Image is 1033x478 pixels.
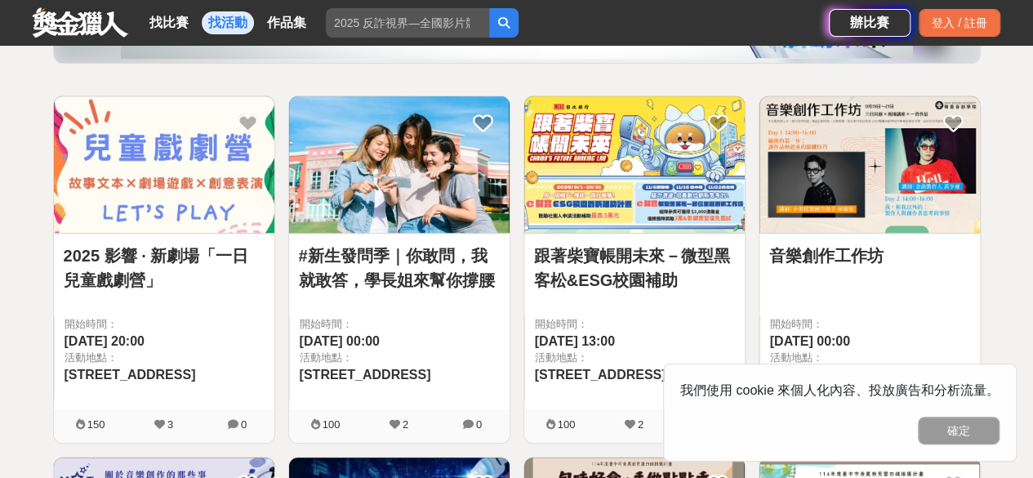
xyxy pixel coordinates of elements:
a: Cover Image [54,96,274,234]
span: 活動地點： [770,350,979,366]
span: [DATE] 13:00 [535,334,615,348]
span: 活動地點： [535,350,735,366]
img: Cover Image [524,96,745,233]
span: 150 [87,418,105,431]
input: 2025 反詐視界—全國影片競賽 [326,8,489,38]
span: 活動地點： [300,350,500,366]
div: 登入 / 註冊 [919,9,1000,37]
img: Cover Image [54,96,274,233]
span: 100 [558,418,576,431]
a: 作品集 [260,11,313,34]
a: 跟著柴寶帳開未來－微型黑客松&ESG校園補助 [534,243,735,293]
span: 活動地點： [65,350,265,366]
span: [DATE] 20:00 [65,334,145,348]
a: 音樂創作工作坊 [769,243,970,268]
img: Cover Image [289,96,510,233]
span: 2 [403,418,408,431]
span: [STREET_ADDRESS] [535,368,666,382]
span: 2 [638,418,643,431]
span: [STREET_ADDRESS] [65,368,196,382]
button: 確定 [918,417,1000,444]
a: 2025 影響 · 新劇場「一日兒童戲劇營」 [64,243,265,293]
span: 開始時間： [535,316,735,333]
span: 100 [323,418,341,431]
a: Cover Image [524,96,745,234]
a: 找比賽 [143,11,195,34]
img: Cover Image [759,96,980,233]
span: [DATE] 00:00 [300,334,380,348]
span: [STREET_ADDRESS] [300,368,431,382]
a: Cover Image [289,96,510,234]
span: [DATE] 00:00 [770,334,850,348]
a: 找活動 [202,11,254,34]
span: 0 [476,418,482,431]
a: 辦比賽 [829,9,911,37]
span: 3 [167,418,173,431]
span: 開始時間： [770,316,970,333]
span: 開始時間： [65,316,265,333]
span: 我們使用 cookie 來個人化內容、投放廣告和分析流量。 [680,383,1000,397]
a: Cover Image [759,96,980,234]
span: 開始時間： [300,316,500,333]
a: #新生發問季｜你敢問，我就敢答，學長姐來幫你撐腰 [299,243,500,293]
span: 0 [241,418,247,431]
